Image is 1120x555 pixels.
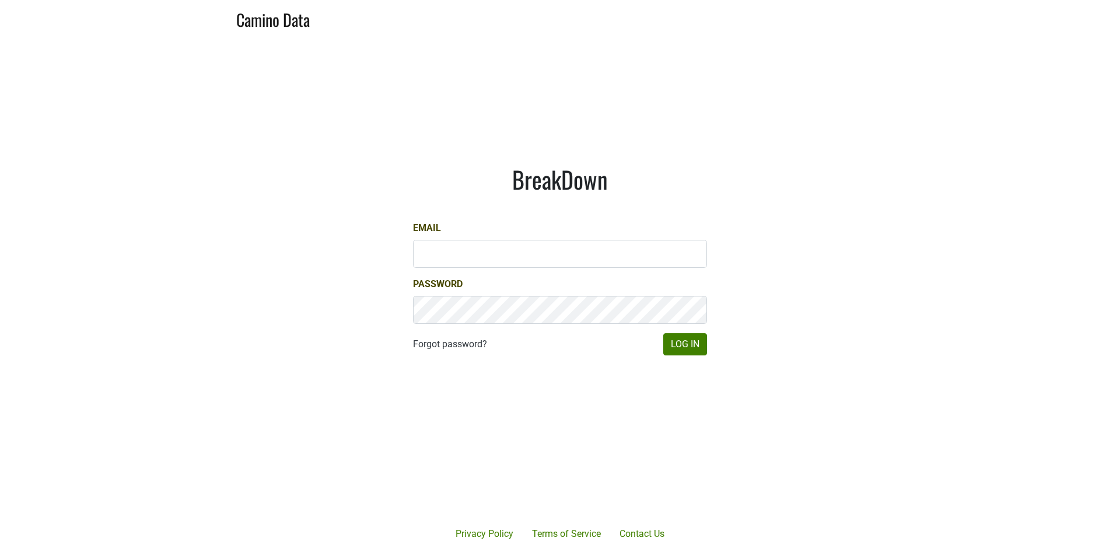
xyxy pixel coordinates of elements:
label: Email [413,221,441,235]
a: Contact Us [610,522,674,546]
h1: BreakDown [413,165,707,193]
button: Log In [663,333,707,355]
a: Terms of Service [523,522,610,546]
label: Password [413,277,463,291]
a: Forgot password? [413,337,487,351]
a: Camino Data [236,5,310,32]
a: Privacy Policy [446,522,523,546]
